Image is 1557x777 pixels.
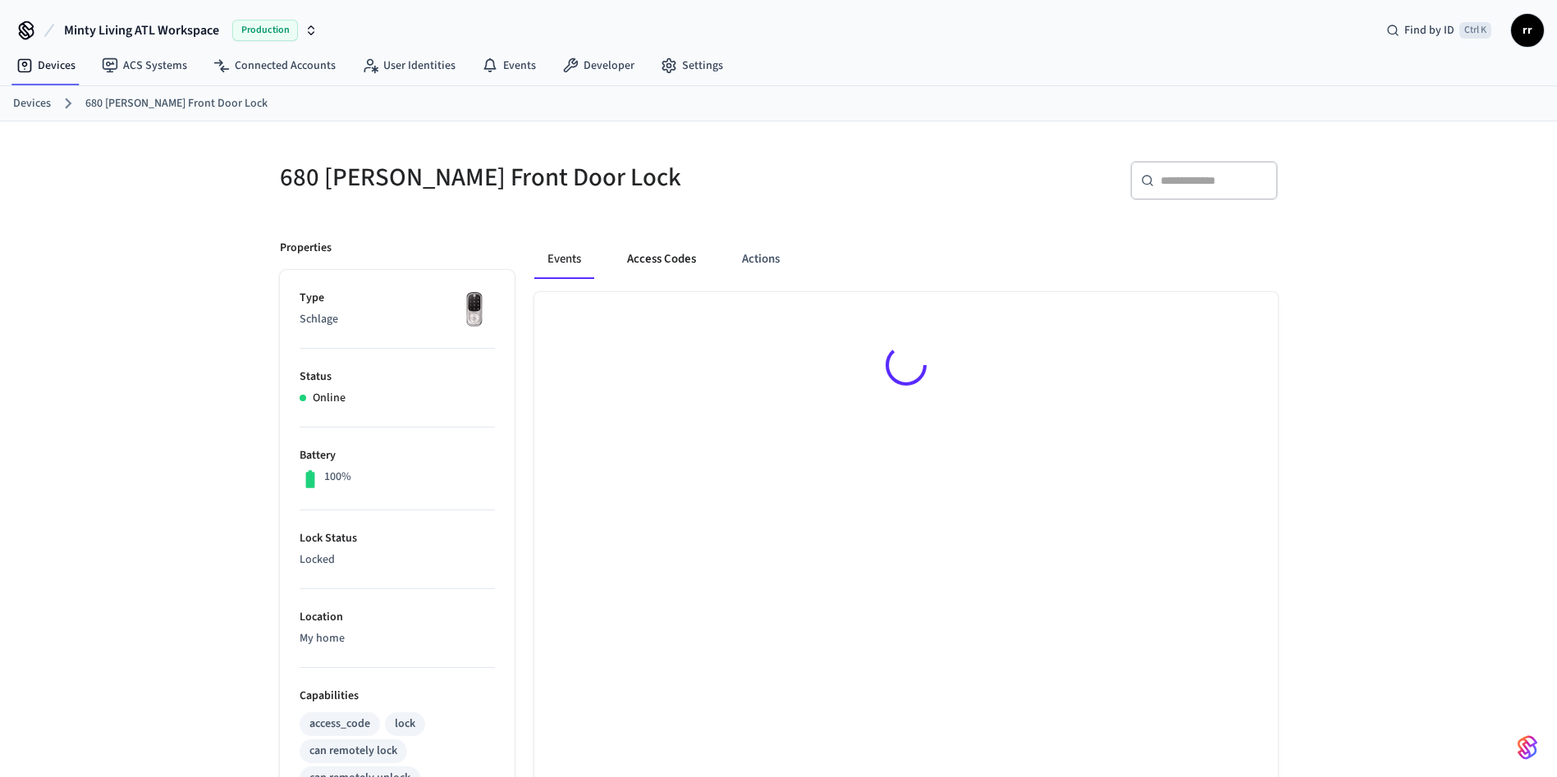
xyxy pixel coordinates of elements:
[1373,16,1504,45] div: Find by IDCtrl K
[300,447,495,464] p: Battery
[1513,16,1542,45] span: rr
[534,240,1278,279] div: ant example
[1404,22,1454,39] span: Find by ID
[614,240,709,279] button: Access Codes
[85,95,268,112] a: 680 [PERSON_NAME] Front Door Lock
[313,390,346,407] p: Online
[300,530,495,547] p: Lock Status
[349,51,469,80] a: User Identities
[200,51,349,80] a: Connected Accounts
[469,51,549,80] a: Events
[300,551,495,569] p: Locked
[648,51,736,80] a: Settings
[1459,22,1491,39] span: Ctrl K
[300,688,495,705] p: Capabilities
[64,21,219,40] span: Minty Living ATL Workspace
[13,95,51,112] a: Devices
[309,715,370,733] div: access_code
[300,368,495,386] p: Status
[454,290,495,331] img: Yale Assure Touchscreen Wifi Smart Lock, Satin Nickel, Front
[395,715,415,733] div: lock
[280,240,332,257] p: Properties
[300,311,495,328] p: Schlage
[89,51,200,80] a: ACS Systems
[1511,14,1544,47] button: rr
[549,51,648,80] a: Developer
[1518,734,1537,761] img: SeamLogoGradient.69752ec5.svg
[280,161,769,194] h5: 680 [PERSON_NAME] Front Door Lock
[300,630,495,647] p: My home
[309,743,397,760] div: can remotely lock
[232,20,298,41] span: Production
[324,468,351,486] p: 100%
[3,51,89,80] a: Devices
[534,240,594,279] button: Events
[729,240,793,279] button: Actions
[300,290,495,307] p: Type
[300,609,495,626] p: Location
